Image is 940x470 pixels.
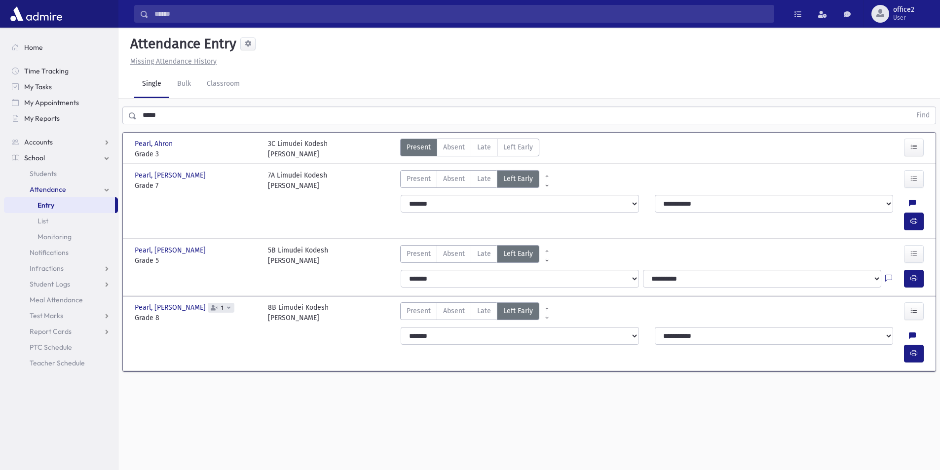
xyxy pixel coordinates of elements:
span: Late [477,142,491,152]
span: Absent [443,174,465,184]
div: AttTypes [400,245,539,266]
div: AttTypes [400,302,539,323]
a: Report Cards [4,324,118,339]
span: Pearl, [PERSON_NAME] [135,302,208,313]
span: Pearl, [PERSON_NAME] [135,170,208,181]
span: Late [477,174,491,184]
span: Left Early [503,249,533,259]
span: Present [407,306,431,316]
button: Find [910,107,936,124]
span: Test Marks [30,311,63,320]
span: Grade 5 [135,255,258,266]
a: Bulk [169,71,199,98]
span: Absent [443,249,465,259]
a: Classroom [199,71,248,98]
a: Home [4,39,118,55]
span: List [38,217,48,225]
span: Accounts [24,138,53,146]
span: My Tasks [24,82,52,91]
input: Search [149,5,774,23]
span: School [24,153,45,162]
span: My Reports [24,114,60,123]
a: Single [134,71,169,98]
a: Monitoring [4,229,118,245]
span: Pearl, Ahron [135,139,175,149]
div: 7A Limudei Kodesh [PERSON_NAME] [268,170,327,191]
a: PTC Schedule [4,339,118,355]
div: 8B Limudei Kodesh [PERSON_NAME] [268,302,329,323]
span: Student Logs [30,280,70,289]
a: Time Tracking [4,63,118,79]
span: Grade 8 [135,313,258,323]
a: Teacher Schedule [4,355,118,371]
span: Notifications [30,248,69,257]
a: School [4,150,118,166]
a: Missing Attendance History [126,57,217,66]
a: Test Marks [4,308,118,324]
div: 3C Limudei Kodesh [PERSON_NAME] [268,139,328,159]
a: Notifications [4,245,118,260]
a: Students [4,166,118,181]
img: AdmirePro [8,4,65,24]
span: Time Tracking [24,67,69,75]
a: My Tasks [4,79,118,95]
a: Accounts [4,134,118,150]
a: List [4,213,118,229]
span: 1 [219,305,226,311]
div: AttTypes [400,139,539,159]
span: My Appointments [24,98,79,107]
span: Meal Attendance [30,295,83,304]
u: Missing Attendance History [130,57,217,66]
span: Attendance [30,185,66,194]
span: Entry [38,201,54,210]
a: Student Logs [4,276,118,292]
span: Left Early [503,174,533,184]
a: My Appointments [4,95,118,110]
a: Meal Attendance [4,292,118,308]
span: Home [24,43,43,52]
span: Pearl, [PERSON_NAME] [135,245,208,255]
span: Left Early [503,142,533,152]
span: Late [477,306,491,316]
span: Teacher Schedule [30,359,85,367]
span: Monitoring [38,232,72,241]
span: PTC Schedule [30,343,72,352]
span: office2 [893,6,914,14]
span: Left Early [503,306,533,316]
span: Grade 7 [135,181,258,191]
a: Attendance [4,181,118,197]
a: Entry [4,197,115,213]
span: Present [407,142,431,152]
span: Absent [443,306,465,316]
h5: Attendance Entry [126,36,236,52]
span: Late [477,249,491,259]
span: Absent [443,142,465,152]
span: Students [30,169,57,178]
span: Report Cards [30,327,72,336]
span: Present [407,174,431,184]
a: My Reports [4,110,118,126]
div: 5B Limudei Kodesh [PERSON_NAME] [268,245,328,266]
span: Present [407,249,431,259]
span: User [893,14,914,22]
div: AttTypes [400,170,539,191]
span: Infractions [30,264,64,273]
span: Grade 3 [135,149,258,159]
a: Infractions [4,260,118,276]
